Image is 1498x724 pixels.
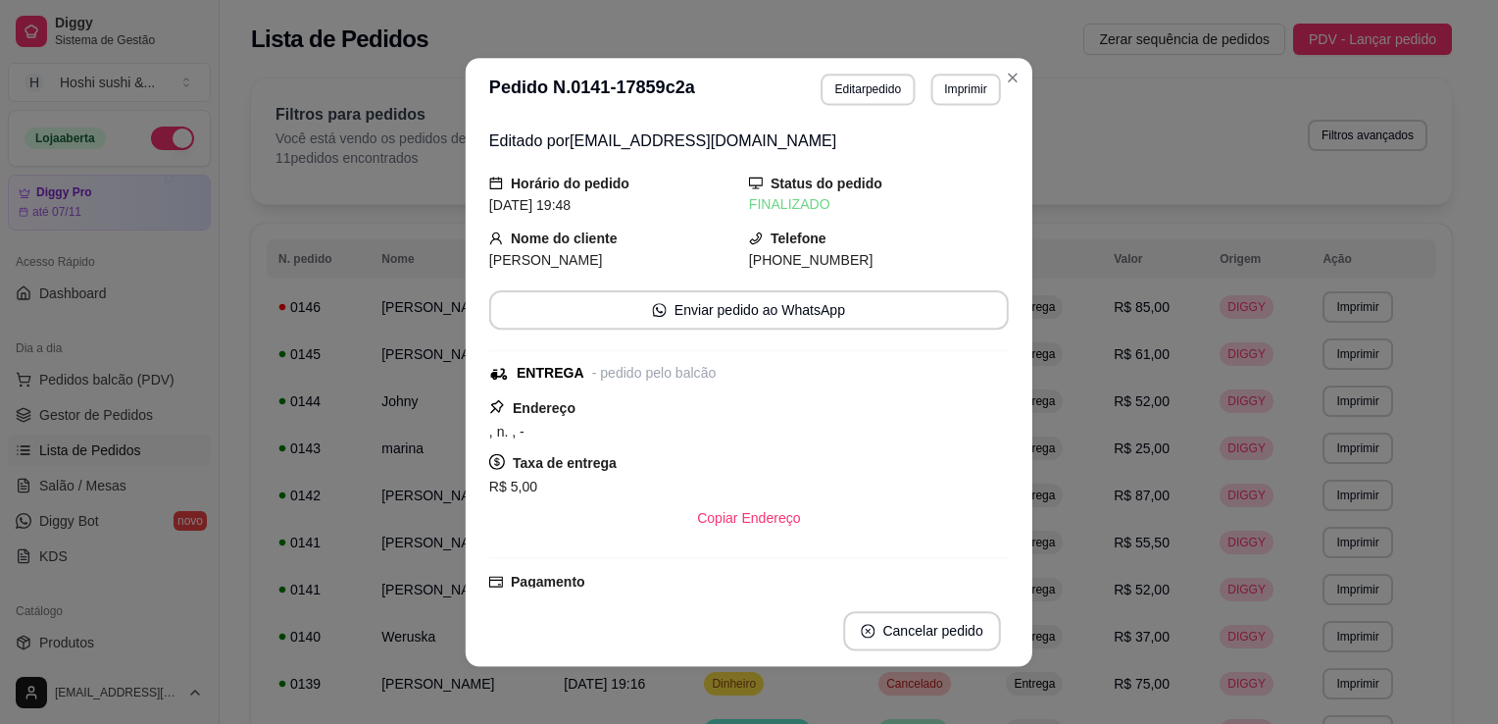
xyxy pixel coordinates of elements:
span: [PERSON_NAME] [489,252,603,268]
button: Copiar Endereço [681,498,817,538]
button: Imprimir [930,74,1001,105]
div: - pedido pelo balcão [592,363,717,384]
span: credit-card [489,575,503,589]
button: Close [997,62,1028,93]
span: dollar [489,453,505,469]
span: close-circle [861,624,874,638]
span: desktop [749,176,763,189]
span: pushpin [489,398,505,414]
strong: Pagamento [511,574,585,590]
span: [DATE] 19:48 [489,196,571,212]
strong: Endereço [513,399,575,415]
span: R$ 5,00 [489,478,537,493]
strong: Horário do pedido [511,175,629,190]
span: , n. , - [489,423,524,439]
span: [PHONE_NUMBER] [749,252,874,268]
span: calendar [489,176,503,189]
span: whats-app [653,303,667,317]
span: phone [749,231,763,244]
strong: Status do pedido [771,175,882,190]
span: Editado por [EMAIL_ADDRESS][DOMAIN_NAME] [489,131,836,148]
div: FINALIZADO [749,193,1009,214]
button: whats-appEnviar pedido ao WhatsApp [489,290,1009,330]
button: Editarpedido [822,74,916,105]
span: user [489,231,503,244]
div: ENTREGA [517,363,584,384]
strong: Nome do cliente [511,230,618,245]
h3: Pedido N. 0141-17859c2a [489,74,695,105]
button: close-circleCancelar pedido [843,611,1001,650]
strong: Taxa de entrega [513,454,617,470]
strong: Telefone [771,230,826,245]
